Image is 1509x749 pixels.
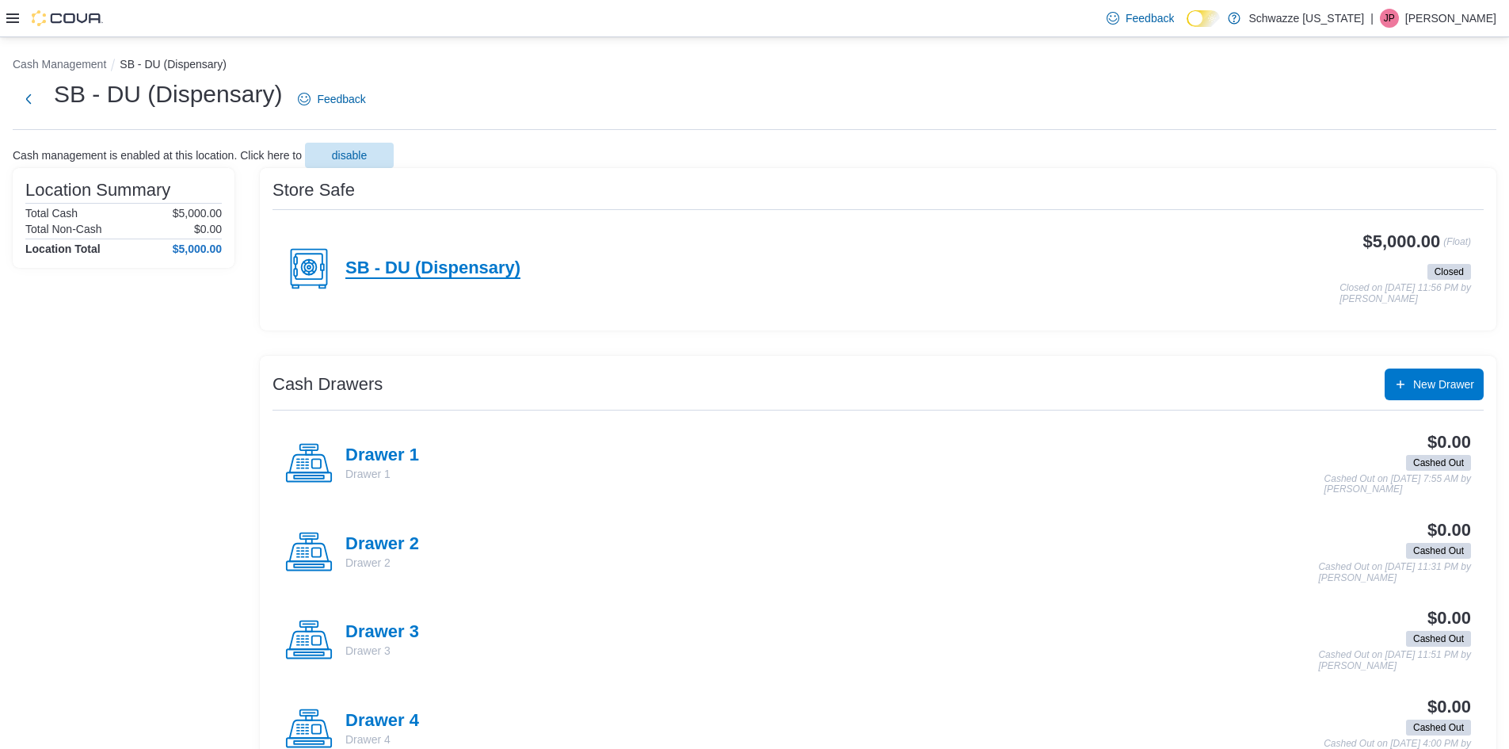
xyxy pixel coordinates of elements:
[1435,265,1464,279] span: Closed
[1406,543,1471,559] span: Cashed Out
[1427,697,1471,717] h3: $0.00
[1427,609,1471,628] h3: $0.00
[1187,10,1220,27] input: Dark Mode
[345,258,520,279] h4: SB - DU (Dispensary)
[345,534,419,555] h4: Drawer 2
[194,223,222,235] p: $0.00
[1413,720,1464,735] span: Cashed Out
[345,466,419,482] p: Drawer 1
[25,181,170,200] h3: Location Summary
[1385,369,1484,400] button: New Drawer
[1427,433,1471,452] h3: $0.00
[25,223,102,235] h6: Total Non-Cash
[1380,9,1399,28] div: Jimmy Peters
[13,83,44,115] button: Next
[1405,9,1496,28] p: [PERSON_NAME]
[1248,9,1364,28] p: Schwazze [US_STATE]
[345,643,419,659] p: Drawer 3
[345,445,419,466] h4: Drawer 1
[1339,283,1471,304] p: Closed on [DATE] 11:56 PM by [PERSON_NAME]
[1324,474,1471,495] p: Cashed Out on [DATE] 7:55 AM by [PERSON_NAME]
[1443,232,1471,261] p: (Float)
[1318,650,1471,671] p: Cashed Out on [DATE] 11:51 PM by [PERSON_NAME]
[317,91,365,107] span: Feedback
[305,143,394,168] button: disable
[1413,544,1464,558] span: Cashed Out
[345,732,419,747] p: Drawer 4
[1413,456,1464,470] span: Cashed Out
[272,181,355,200] h3: Store Safe
[25,207,78,220] h6: Total Cash
[1427,521,1471,540] h3: $0.00
[345,555,419,571] p: Drawer 2
[1370,9,1374,28] p: |
[120,58,227,71] button: SB - DU (Dispensary)
[345,622,419,643] h4: Drawer 3
[13,149,302,162] p: Cash management is enabled at this location. Click here to
[1318,562,1471,583] p: Cashed Out on [DATE] 11:31 PM by [PERSON_NAME]
[332,147,367,163] span: disable
[272,375,383,394] h3: Cash Drawers
[1413,632,1464,646] span: Cashed Out
[345,711,419,732] h4: Drawer 4
[1413,376,1474,392] span: New Drawer
[292,83,372,115] a: Feedback
[54,78,282,110] h1: SB - DU (Dispensary)
[1427,264,1471,280] span: Closed
[13,56,1496,75] nav: An example of EuiBreadcrumbs
[173,207,222,220] p: $5,000.00
[1406,455,1471,471] span: Cashed Out
[32,10,103,26] img: Cova
[1126,10,1174,26] span: Feedback
[1363,232,1441,251] h3: $5,000.00
[25,243,101,255] h4: Location Total
[173,243,222,255] h4: $5,000.00
[1100,2,1180,34] a: Feedback
[13,58,106,71] button: Cash Management
[1406,631,1471,647] span: Cashed Out
[1406,720,1471,736] span: Cashed Out
[1384,9,1395,28] span: JP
